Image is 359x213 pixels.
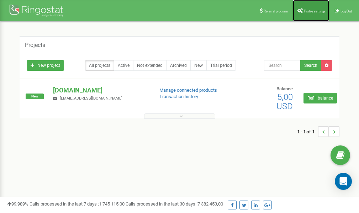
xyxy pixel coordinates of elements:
[99,201,125,207] u: 1 745 115,00
[206,60,236,71] a: Trial period
[25,42,45,48] h5: Projects
[297,119,339,144] nav: ...
[264,60,301,71] input: Search
[340,9,352,13] span: Log Out
[166,60,191,71] a: Archived
[300,60,321,71] button: Search
[304,9,326,13] span: Profile settings
[197,201,223,207] u: 7 382 453,00
[335,173,352,190] div: Open Intercom Messenger
[297,126,318,137] span: 1 - 1 of 1
[114,60,133,71] a: Active
[27,60,64,71] a: New project
[26,94,44,99] span: New
[126,201,223,207] span: Calls processed in the last 30 days :
[276,86,293,91] span: Balance
[303,93,337,103] a: Refill balance
[7,201,28,207] span: 99,989%
[159,87,217,93] a: Manage connected products
[276,92,293,111] span: 5,00 USD
[133,60,167,71] a: Not extended
[190,60,207,71] a: New
[264,9,288,13] span: Referral program
[30,201,125,207] span: Calls processed in the last 7 days :
[60,96,122,101] span: [EMAIL_ADDRESS][DOMAIN_NAME]
[85,60,114,71] a: All projects
[53,86,148,95] p: [DOMAIN_NAME]
[159,94,198,99] a: Transaction history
